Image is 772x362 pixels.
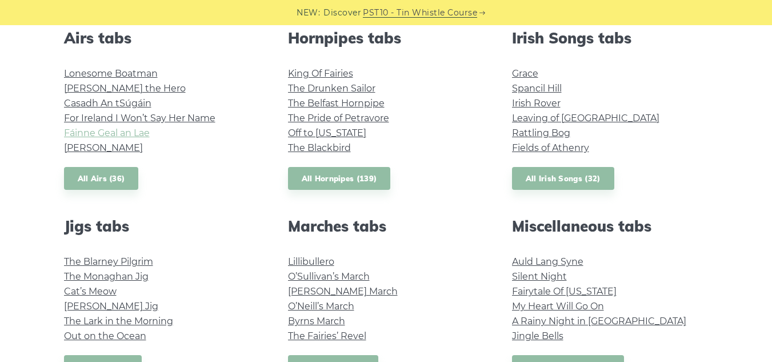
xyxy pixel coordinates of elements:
[512,98,561,109] a: Irish Rover
[64,286,117,297] a: Cat’s Meow
[64,256,153,267] a: The Blarney Pilgrim
[512,29,709,47] h2: Irish Songs tabs
[64,68,158,79] a: Lonesome Boatman
[288,256,334,267] a: Lillibullero
[288,167,391,190] a: All Hornpipes (139)
[288,68,353,79] a: King Of Fairies
[512,271,567,282] a: Silent Night
[288,113,389,124] a: The Pride of Petravore
[512,286,617,297] a: Fairytale Of [US_STATE]
[64,83,186,94] a: [PERSON_NAME] the Hero
[288,98,385,109] a: The Belfast Hornpipe
[288,316,345,327] a: Byrns March
[288,83,375,94] a: The Drunken Sailor
[512,167,614,190] a: All Irish Songs (32)
[512,113,659,124] a: Leaving of [GEOGRAPHIC_DATA]
[288,301,354,312] a: O’Neill’s March
[288,128,366,138] a: Off to [US_STATE]
[288,271,370,282] a: O’Sullivan’s March
[512,217,709,235] h2: Miscellaneous tabs
[512,142,589,153] a: Fields of Athenry
[288,29,485,47] h2: Hornpipes tabs
[512,128,570,138] a: Rattling Bog
[64,331,146,341] a: Out on the Ocean
[512,331,563,341] a: Jingle Bells
[288,217,485,235] h2: Marches tabs
[512,83,562,94] a: Spancil Hill
[64,217,261,235] h2: Jigs tabs
[64,29,261,47] h2: Airs tabs
[288,331,366,341] a: The Fairies’ Revel
[288,142,351,153] a: The Blackbird
[323,6,361,19] span: Discover
[64,142,143,153] a: [PERSON_NAME]
[64,167,139,190] a: All Airs (36)
[512,301,604,312] a: My Heart Will Go On
[64,271,149,282] a: The Monaghan Jig
[64,128,150,138] a: Fáinne Geal an Lae
[363,6,477,19] a: PST10 - Tin Whistle Course
[512,68,538,79] a: Grace
[64,316,173,327] a: The Lark in the Morning
[297,6,320,19] span: NEW:
[512,316,686,327] a: A Rainy Night in [GEOGRAPHIC_DATA]
[64,301,158,312] a: [PERSON_NAME] Jig
[512,256,583,267] a: Auld Lang Syne
[64,98,151,109] a: Casadh An tSúgáin
[64,113,215,124] a: For Ireland I Won’t Say Her Name
[288,286,398,297] a: [PERSON_NAME] March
